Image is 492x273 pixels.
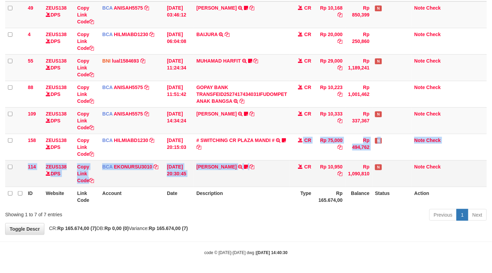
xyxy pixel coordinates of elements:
[345,134,372,160] td: Rp 494,762
[46,226,188,231] span: CR: DB: Variance:
[372,187,411,206] th: Status
[290,187,314,206] th: Type
[99,187,164,206] th: Account
[314,28,345,54] td: Rp 20,000
[314,160,345,187] td: Rp 10,950
[196,5,237,11] a: [PERSON_NAME]
[114,111,143,117] a: ANISAH5575
[304,32,311,37] span: CR
[46,58,67,64] a: ZEUS138
[254,58,258,64] a: Copy MUHAMAD HARFIT to clipboard
[345,81,372,107] td: Rp 1,001,462
[150,138,154,143] a: Copy HILMIABD1230 to clipboard
[77,5,94,24] a: Copy Link Code
[114,85,143,90] a: ANISAH5575
[43,107,74,134] td: DPS
[314,107,345,134] td: Rp 10,333
[164,160,194,187] td: [DATE] 20:30:45
[43,187,74,206] th: Website
[150,32,154,37] a: Copy HILMIABD1230 to clipboard
[345,107,372,134] td: Rp 337,367
[149,226,188,231] strong: Rp 165.674,00 (7)
[140,58,145,64] a: Copy lual1584693 to clipboard
[314,187,345,206] th: Rp 165.674,00
[375,6,382,11] span: Has Note
[304,5,311,11] span: CR
[46,138,67,143] a: ZEUS138
[426,111,441,117] a: Check
[164,134,194,160] td: [DATE] 20:15:03
[5,223,44,235] a: Toggle Descr
[375,111,382,117] span: Has Note
[304,138,311,143] span: CR
[102,32,113,37] span: BCA
[196,144,201,150] a: Copy # SWITCHING CR PLAZA MANDI # to clipboard
[414,58,425,64] a: Note
[28,85,33,90] span: 88
[304,111,311,117] span: CR
[196,85,287,104] a: GOPAY BANK TRANSFEID2527417434031IFUDOMPET ANAK BANGSA
[345,54,372,81] td: Rp 1,189,241
[196,138,275,143] a: # SWITCHING CR PLAZA MANDI #
[77,138,94,157] a: Copy Link Code
[46,164,67,170] a: ZEUS138
[196,164,237,170] a: [PERSON_NAME]
[43,160,74,187] td: DPS
[414,111,425,117] a: Note
[375,138,382,144] span: Has Note
[204,250,288,255] small: code © [DATE]-[DATE] dwg |
[257,250,288,255] strong: [DATE] 14:40:30
[112,58,139,64] a: lual1584693
[102,164,113,170] span: BCA
[105,226,129,231] strong: Rp 0,00 (0)
[239,98,244,104] a: Copy GOPAY BANK TRANSFEID2527417434031IFUDOMPET ANAK BANGSA to clipboard
[164,1,194,28] td: [DATE] 03:46:12
[74,187,99,206] th: Link Code
[426,5,441,11] a: Check
[338,91,343,97] a: Copy Rp 10,223 to clipboard
[153,164,158,170] a: Copy EKONURSU3010 to clipboard
[25,187,43,206] th: ID
[414,85,425,90] a: Note
[338,118,343,123] a: Copy Rp 10,333 to clipboard
[249,111,254,117] a: Copy LISTON SITOR to clipboard
[144,5,149,11] a: Copy ANISAH5575 to clipboard
[426,164,441,170] a: Check
[426,58,441,64] a: Check
[46,5,67,11] a: ZEUS138
[114,32,148,37] a: HILMIABD1230
[28,32,31,37] span: 4
[196,32,218,37] a: BAIJURA
[144,111,149,117] a: Copy ANISAH5575 to clipboard
[114,5,143,11] a: ANISAH5575
[28,5,33,11] span: 49
[77,164,94,183] a: Copy Link Code
[164,107,194,134] td: [DATE] 14:34:24
[314,54,345,81] td: Rp 29,000
[375,58,382,64] span: Has Note
[28,138,36,143] span: 158
[77,32,94,51] a: Copy Link Code
[338,39,343,44] a: Copy Rp 20,000 to clipboard
[164,81,194,107] td: [DATE] 11:51:42
[225,32,229,37] a: Copy BAIJURA to clipboard
[304,164,311,170] span: CR
[28,58,33,64] span: 55
[314,134,345,160] td: Rp 75,000
[114,164,152,170] a: EKONURSU3010
[164,187,194,206] th: Date
[314,81,345,107] td: Rp 10,223
[249,5,254,11] a: Copy INA PAUJANAH to clipboard
[414,164,425,170] a: Note
[5,208,200,218] div: Showing 1 to 7 of 7 entries
[194,187,290,206] th: Description
[304,85,311,90] span: CR
[196,58,241,64] a: MUHAMAD HARFIT
[102,58,110,64] span: BNI
[249,164,254,170] a: Copy AHMAD AGUSTI to clipboard
[345,28,372,54] td: Rp 250,860
[338,144,343,150] a: Copy Rp 75,000 to clipboard
[102,5,113,11] span: BCA
[102,111,113,117] span: BCA
[429,209,457,221] a: Previous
